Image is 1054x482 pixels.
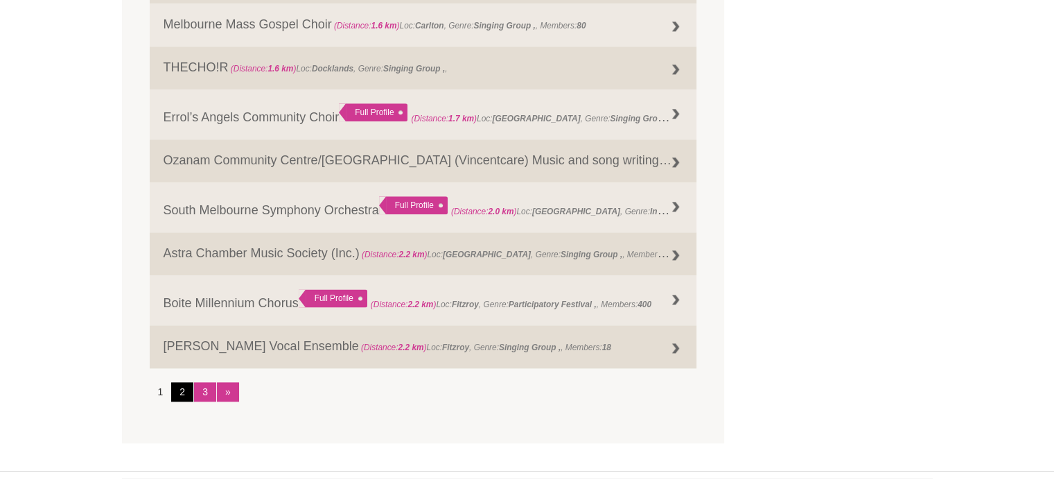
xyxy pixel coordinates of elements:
[492,114,580,123] strong: [GEOGRAPHIC_DATA]
[415,21,444,31] strong: Carlton
[217,382,239,402] a: »
[150,382,172,402] li: 1
[299,289,367,307] div: Full Profile
[150,232,697,275] a: Astra Chamber Music Society (Inc.) (Distance:2.2 km)Loc:[GEOGRAPHIC_DATA], Genre:Singing Group ,,...
[371,300,437,309] span: (Distance: )
[398,250,424,259] strong: 2.2 km
[150,182,697,232] a: South Melbourne Symphony Orchestra Full Profile (Distance:2.0 km)Loc:[GEOGRAPHIC_DATA], Genre:Ins...
[229,64,448,74] span: Loc: , Genre: ,
[509,300,597,309] strong: Participatory Festival ,
[362,250,428,259] span: (Distance: )
[312,64,353,74] strong: Docklands
[448,114,474,123] strong: 1.7 km
[231,64,297,74] span: (Distance: )
[407,300,433,309] strong: 2.2 km
[474,21,536,31] strong: Singing Group ,
[150,275,697,325] a: Boite Millennium Chorus Full Profile (Distance:2.2 km)Loc:Fitzroy, Genre:Participatory Festival ,...
[611,110,672,124] strong: Singing Group ,
[451,207,517,216] span: (Distance: )
[650,203,731,217] strong: Instrumental Group ,
[150,325,697,368] a: [PERSON_NAME] Vocal Ensemble (Distance:2.2 km)Loc:Fitzroy, Genre:Singing Group ,, Members:18
[499,343,561,352] strong: Singing Group ,
[452,300,479,309] strong: Fitzroy
[602,343,611,352] strong: 18
[398,343,423,352] strong: 2.2 km
[443,250,531,259] strong: [GEOGRAPHIC_DATA]
[150,89,697,139] a: Errol’s Angels Community Choir Full Profile (Distance:1.7 km)Loc:[GEOGRAPHIC_DATA], Genre:Singing...
[360,246,737,260] span: Loc: , Genre: , Members:
[334,21,400,31] span: (Distance: )
[332,21,586,31] span: Loc: , Genre: , Members:
[267,64,293,74] strong: 1.6 km
[532,207,620,216] strong: [GEOGRAPHIC_DATA]
[371,21,396,31] strong: 1.6 km
[638,300,651,309] strong: 400
[359,343,611,352] span: Loc: , Genre: , Members:
[194,382,216,402] a: 3
[411,114,477,123] span: (Distance: )
[383,64,445,74] strong: Singing Group ,
[150,46,697,89] a: THECHO!R (Distance:1.6 km)Loc:Docklands, Genre:Singing Group ,,
[442,343,469,352] strong: Fitzroy
[561,250,622,259] strong: Singing Group ,
[451,203,733,217] span: Loc: , Genre: ,
[150,3,697,46] a: Melbourne Mass Gospel Choir (Distance:1.6 km)Loc:Carlton, Genre:Singing Group ,, Members:80
[488,207,513,216] strong: 2.0 km
[371,300,651,309] span: Loc: , Genre: , Members:
[150,139,697,182] a: Ozanam Community Centre/[GEOGRAPHIC_DATA] (Vincentcare) Music and song writing therapy groups
[171,382,193,402] a: 2
[339,103,407,121] div: Full Profile
[411,110,722,124] span: Loc: , Genre: , Members:
[379,196,448,214] div: Full Profile
[577,21,586,31] strong: 80
[361,343,427,352] span: (Distance: )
